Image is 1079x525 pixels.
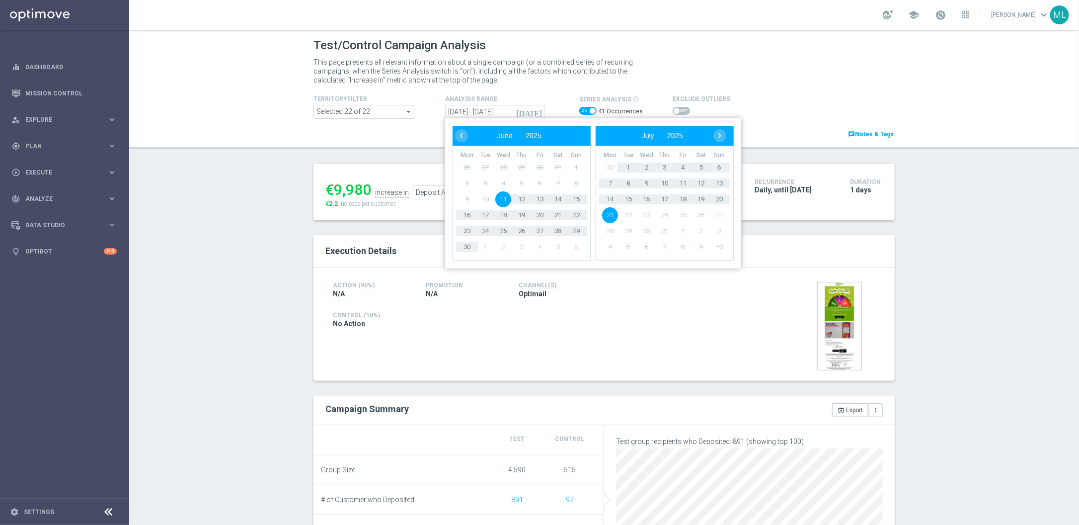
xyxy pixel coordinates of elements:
div: €9,980 [325,181,371,199]
span: 9 [693,239,709,255]
span: 4 [675,160,691,175]
span: 5 [693,160,709,175]
span: 25 [495,223,511,239]
span: 29 [514,160,530,175]
span: 2025 [667,132,683,140]
button: play_circle_outline Execute keyboard_arrow_right [11,169,117,176]
span: 27 [477,160,493,175]
th: weekday [549,151,567,160]
span: 9 [459,191,475,207]
span: 4,590 [509,466,526,474]
i: lightbulb [11,247,20,256]
i: keyboard_arrow_right [107,115,117,124]
span: No Action [333,319,365,328]
div: Optibot [11,238,117,264]
i: person_search [11,115,20,124]
span: 2025 [526,132,541,140]
span: Plan [25,143,107,149]
th: weekday [458,151,476,160]
span: 22 [568,207,584,223]
span: 1 days [850,185,871,194]
span: N/A [426,289,438,298]
span: 30 [638,223,654,239]
span: 5 [550,239,566,255]
span: increase per customer [339,200,395,207]
span: 15 [568,191,584,207]
span: 24 [477,223,493,239]
h4: Control (10%) [333,312,690,319]
span: 18 [495,207,511,223]
span: 7 [602,175,618,191]
button: more_vert [869,403,883,417]
h1: Test/Control Campaign Analysis [313,38,486,53]
span: 26 [693,207,709,223]
button: Mission Control [11,89,117,97]
span: 11 [495,191,511,207]
div: Mission Control [11,80,117,106]
button: 2025 [519,129,548,142]
span: 7 [550,175,566,191]
span: 6 [638,239,654,255]
button: gps_fixed Plan keyboard_arrow_right [11,142,117,150]
span: 31 [550,160,566,175]
span: N/A [333,289,345,298]
span: 10 [657,175,673,191]
th: weekday [656,151,674,160]
th: weekday [531,151,549,160]
span: 4 [495,175,511,191]
i: gps_fixed [11,142,20,151]
span: Execution Details [325,246,396,256]
button: track_changes Analyze keyboard_arrow_right [11,195,117,203]
div: lightbulb Optibot +10 [11,248,117,256]
span: 17 [657,191,673,207]
span: 6 [711,160,727,175]
span: series analysis [579,96,631,103]
span: 29 [568,223,584,239]
span: 16 [459,207,475,223]
button: open_in_browser Export [832,403,868,417]
th: weekday [692,151,710,160]
span: 8 [620,175,636,191]
span: keyboard_arrow_down [1038,9,1049,20]
span: 19 [514,207,530,223]
div: Explore [11,115,107,124]
div: Data Studio keyboard_arrow_right [11,221,117,229]
bs-datepicker-navigation-view: ​ ​ ​ [598,129,726,142]
span: 8 [568,175,584,191]
div: Plan [11,142,107,151]
span: Test [510,436,525,442]
i: track_changes [11,194,20,203]
div: Analyze [11,194,107,203]
i: play_circle_outline [11,168,20,177]
i: [DATE] [516,107,543,116]
span: Daily, until [DATE] [755,185,812,194]
span: 1 [675,223,691,239]
span: 4 [532,239,548,255]
span: 25 [675,207,691,223]
span: 14 [602,191,618,207]
span: 21 [602,207,618,223]
span: Control [555,436,585,442]
p: Test group recipients who Deposited: 891 (showing top 100) [616,437,883,446]
span: 13 [711,175,727,191]
i: keyboard_arrow_right [107,194,117,203]
span: 8 [675,239,691,255]
span: 19 [693,191,709,207]
span: 21 [550,207,566,223]
div: +10 [104,248,117,255]
a: Settings [24,509,54,515]
div: Dashboard [11,54,117,80]
th: weekday [601,151,619,160]
span: 3 [477,175,493,191]
i: keyboard_arrow_right [107,220,117,230]
span: 11 [675,175,691,191]
span: ‹ [455,129,468,142]
span: 4 [602,239,618,255]
span: 23 [459,223,475,239]
th: weekday [710,151,728,160]
span: 13 [532,191,548,207]
span: 30 [459,239,475,255]
span: 3 [711,223,727,239]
